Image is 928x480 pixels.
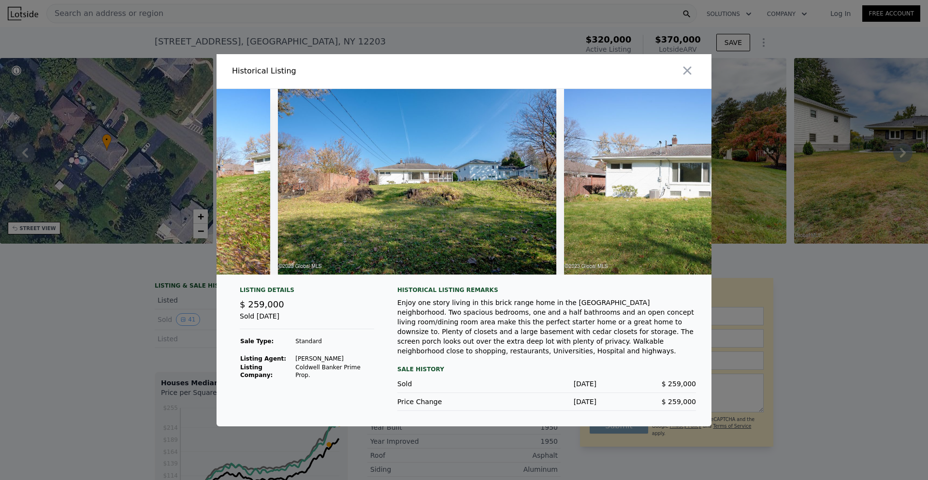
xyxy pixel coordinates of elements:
[397,364,696,375] div: Sale History
[232,65,460,77] div: Historical Listing
[662,398,696,406] span: $ 259,000
[397,298,696,356] div: Enjoy one story living in this brick range home in the [GEOGRAPHIC_DATA] neighborhood. Two spacio...
[240,364,273,378] strong: Listing Company:
[662,380,696,388] span: $ 259,000
[295,354,374,363] td: [PERSON_NAME]
[278,89,556,275] img: Property Img
[497,397,596,407] div: [DATE]
[240,355,286,362] strong: Listing Agent:
[497,379,596,389] div: [DATE]
[240,311,374,329] div: Sold [DATE]
[397,379,497,389] div: Sold
[564,89,842,275] img: Property Img
[240,299,284,309] span: $ 259,000
[240,338,274,345] strong: Sale Type:
[397,397,497,407] div: Price Change
[295,363,374,379] td: Coldwell Banker Prime Prop.
[295,337,374,346] td: Standard
[397,286,696,294] div: Historical Listing remarks
[240,286,374,298] div: Listing Details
